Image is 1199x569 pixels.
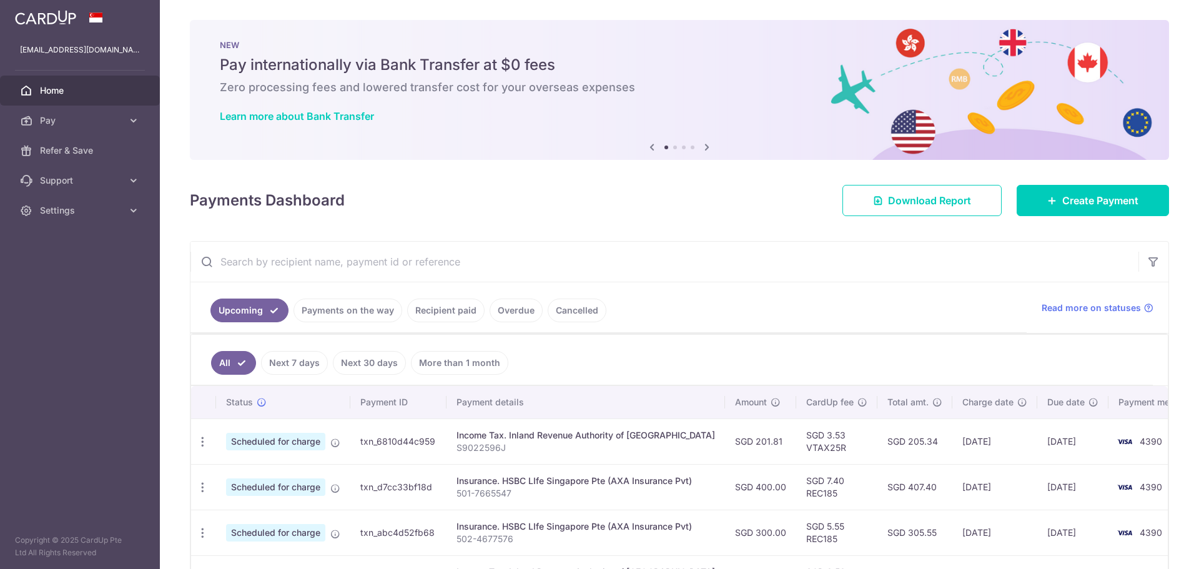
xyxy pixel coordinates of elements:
[226,478,325,496] span: Scheduled for charge
[806,396,854,408] span: CardUp fee
[220,80,1139,95] h6: Zero processing fees and lowered transfer cost for your overseas expenses
[350,386,447,418] th: Payment ID
[796,510,877,555] td: SGD 5.55 REC185
[1140,436,1162,447] span: 4390
[407,299,485,322] a: Recipient paid
[1042,302,1141,314] span: Read more on statuses
[226,396,253,408] span: Status
[220,110,374,122] a: Learn more about Bank Transfer
[842,185,1002,216] a: Download Report
[40,204,122,217] span: Settings
[725,418,796,464] td: SGD 201.81
[1017,185,1169,216] a: Create Payment
[333,351,406,375] a: Next 30 days
[952,510,1037,555] td: [DATE]
[887,396,929,408] span: Total amt.
[210,299,289,322] a: Upcoming
[1037,464,1108,510] td: [DATE]
[226,524,325,542] span: Scheduled for charge
[456,520,715,533] div: Insurance. HSBC LIfe Singapore Pte (AXA Insurance Pvt)
[952,418,1037,464] td: [DATE]
[877,510,952,555] td: SGD 305.55
[40,114,122,127] span: Pay
[1112,434,1137,449] img: Bank Card
[1037,418,1108,464] td: [DATE]
[447,386,725,418] th: Payment details
[796,418,877,464] td: SGD 3.53 VTAX25R
[1112,480,1137,495] img: Bank Card
[190,189,345,212] h4: Payments Dashboard
[220,40,1139,50] p: NEW
[962,396,1014,408] span: Charge date
[1042,302,1153,314] a: Read more on statuses
[40,174,122,187] span: Support
[211,351,256,375] a: All
[456,487,715,500] p: 501-7665547
[1140,482,1162,492] span: 4390
[725,464,796,510] td: SGD 400.00
[952,464,1037,510] td: [DATE]
[1062,193,1138,208] span: Create Payment
[1140,527,1162,538] span: 4390
[350,418,447,464] td: txn_6810d44c959
[411,351,508,375] a: More than 1 month
[877,464,952,510] td: SGD 407.40
[1112,525,1137,540] img: Bank Card
[350,464,447,510] td: txn_d7cc33bf18d
[190,20,1169,160] img: Bank transfer banner
[456,442,715,454] p: S9022596J
[350,510,447,555] td: txn_abc4d52fb68
[20,44,140,56] p: [EMAIL_ADDRESS][DOMAIN_NAME]
[456,429,715,442] div: Income Tax. Inland Revenue Authority of [GEOGRAPHIC_DATA]
[190,242,1138,282] input: Search by recipient name, payment id or reference
[877,418,952,464] td: SGD 205.34
[1047,396,1085,408] span: Due date
[456,475,715,487] div: Insurance. HSBC LIfe Singapore Pte (AXA Insurance Pvt)
[725,510,796,555] td: SGD 300.00
[40,144,122,157] span: Refer & Save
[226,433,325,450] span: Scheduled for charge
[490,299,543,322] a: Overdue
[294,299,402,322] a: Payments on the way
[888,193,971,208] span: Download Report
[548,299,606,322] a: Cancelled
[735,396,767,408] span: Amount
[796,464,877,510] td: SGD 7.40 REC185
[40,84,122,97] span: Home
[261,351,328,375] a: Next 7 days
[15,10,76,25] img: CardUp
[456,533,715,545] p: 502-4677576
[1037,510,1108,555] td: [DATE]
[220,55,1139,75] h5: Pay internationally via Bank Transfer at $0 fees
